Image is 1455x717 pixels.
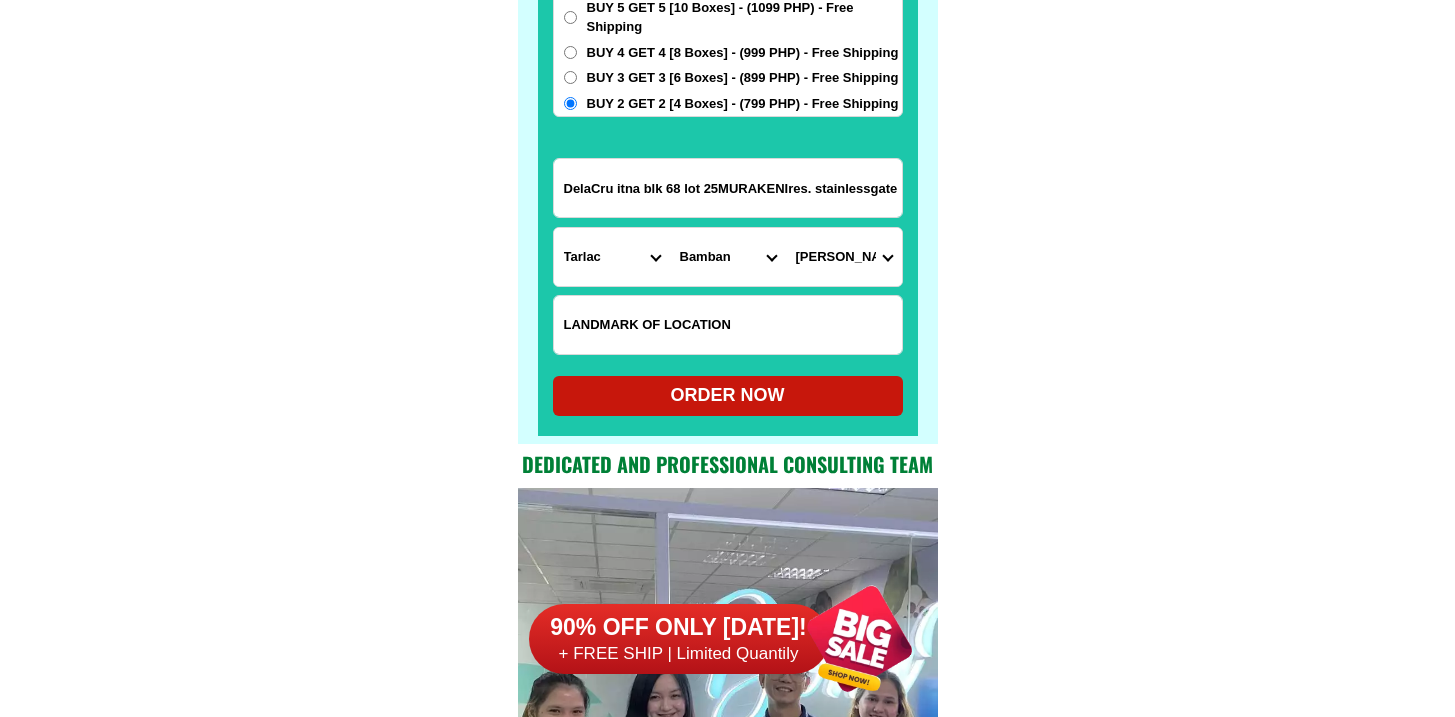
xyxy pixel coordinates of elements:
input: BUY 4 GET 4 [8 Boxes] - (999 PHP) - Free Shipping [564,46,577,59]
input: BUY 5 GET 5 [10 Boxes] - (1099 PHP) - Free Shipping [564,11,577,24]
span: BUY 3 GET 3 [6 Boxes] - (899 PHP) - Free Shipping [587,68,899,88]
input: BUY 3 GET 3 [6 Boxes] - (899 PHP) - Free Shipping [564,71,577,84]
select: Select district [670,228,786,286]
h6: + FREE SHIP | Limited Quantily [529,643,829,665]
input: Input address [554,159,902,217]
h2: Dedicated and professional consulting team [518,449,938,479]
div: ORDER NOW [553,382,903,409]
input: BUY 2 GET 2 [4 Boxes] - (799 PHP) - Free Shipping [564,97,577,110]
h6: 90% OFF ONLY [DATE]! [529,613,829,643]
span: BUY 4 GET 4 [8 Boxes] - (999 PHP) - Free Shipping [587,43,899,63]
select: Select commune [786,228,902,286]
select: Select province [554,228,670,286]
input: Input LANDMARKOFLOCATION [554,296,902,354]
span: BUY 2 GET 2 [4 Boxes] - (799 PHP) - Free Shipping [587,94,899,114]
